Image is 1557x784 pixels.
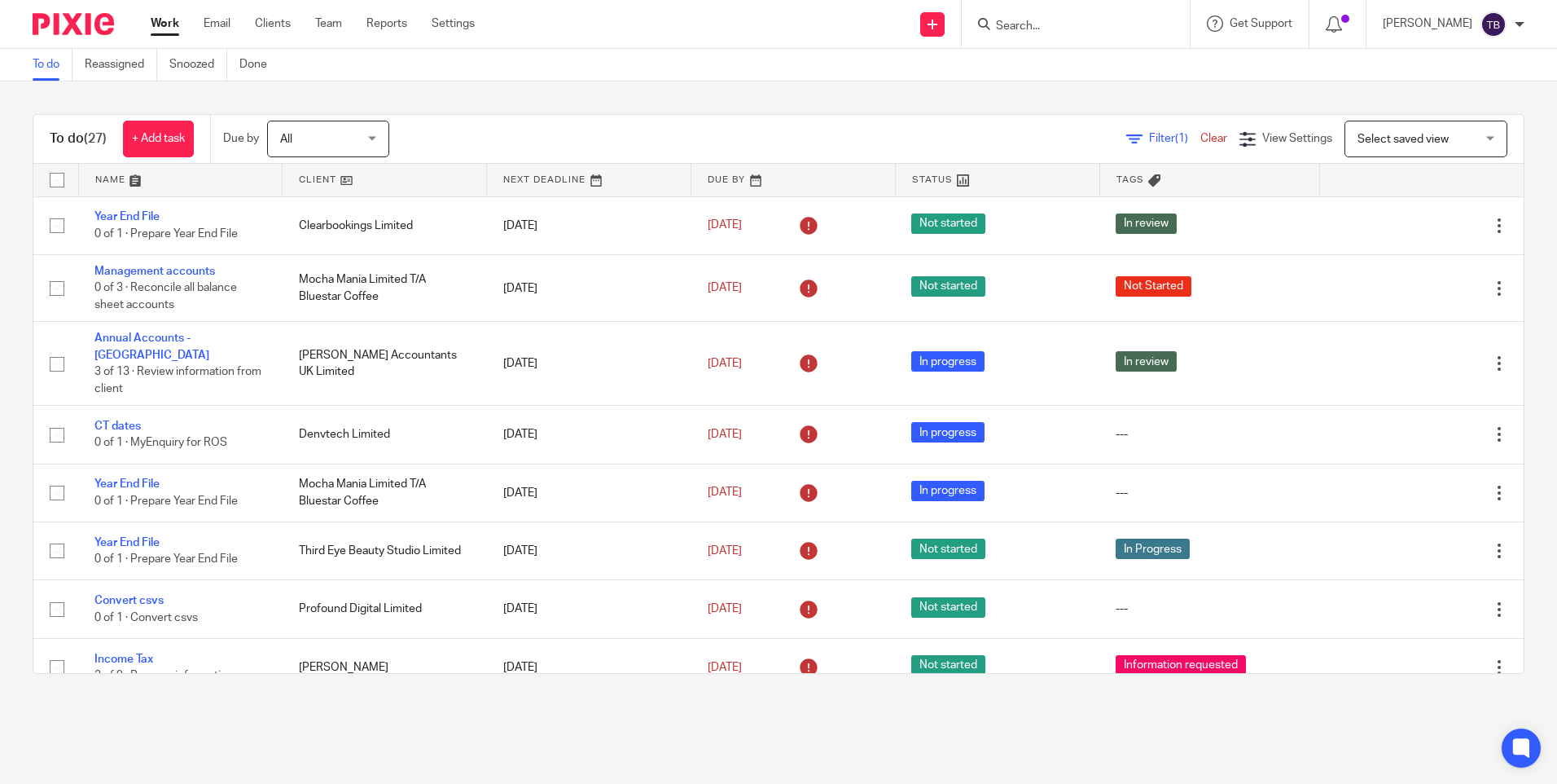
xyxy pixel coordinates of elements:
[1116,539,1190,559] span: In Progress
[94,654,153,665] a: Income Tax
[994,20,1141,34] input: Search
[708,220,742,231] span: [DATE]
[911,597,985,618] span: Not started
[50,130,107,148] h1: To do
[94,478,160,490] a: Year End File
[169,49,227,81] a: Snoozed
[283,638,487,696] td: [PERSON_NAME]
[94,595,164,606] a: Convert csvs
[33,13,114,35] img: Pixie
[94,421,141,432] a: CT dates
[911,655,985,676] span: Not started
[911,539,985,559] span: Not started
[1116,214,1177,234] span: In review
[1175,133,1188,144] span: (1)
[1149,133,1200,144] span: Filter
[283,580,487,638] td: Profound Digital Limited
[1116,601,1303,617] div: ---
[708,487,742,499] span: [DATE]
[94,211,160,222] a: Year End File
[487,580,691,638] td: [DATE]
[911,214,985,234] span: Not started
[708,282,742,293] span: [DATE]
[123,121,194,157] a: + Add task
[223,130,259,147] p: Due by
[708,545,742,557] span: [DATE]
[911,481,985,501] span: In progress
[94,333,209,360] a: Annual Accounts - [GEOGRAPHIC_DATA]
[1262,133,1332,144] span: View Settings
[1480,11,1507,37] img: svg%3E
[94,553,238,565] span: 0 of 1 · Prepare Year End File
[151,15,179,32] a: Work
[911,276,985,297] span: Not started
[1116,426,1303,443] div: ---
[487,406,691,464] td: [DATE]
[487,254,691,321] td: [DATE]
[315,15,342,32] a: Team
[94,283,237,311] span: 0 of 3 · Reconcile all balance sheet accounts
[94,670,234,681] span: 2 of 9 · Process information
[94,228,238,240] span: 0 of 1 · Prepare Year End File
[487,522,691,580] td: [DATE]
[84,132,107,145] span: (27)
[708,662,742,673] span: [DATE]
[94,612,198,623] span: 0 of 1 · Convert csvs
[280,134,292,145] span: All
[94,366,261,394] span: 3 of 13 · Review information from client
[1116,655,1246,676] span: Information requested
[1200,133,1227,144] a: Clear
[255,15,291,32] a: Clients
[1116,351,1177,372] span: In review
[1383,15,1472,32] p: [PERSON_NAME]
[85,49,157,81] a: Reassigned
[33,49,72,81] a: To do
[283,406,487,464] td: Denvtech Limited
[911,422,985,443] span: In progress
[94,266,215,277] a: Management accounts
[487,196,691,254] td: [DATE]
[911,351,985,372] span: In progress
[487,638,691,696] td: [DATE]
[1116,485,1303,501] div: ---
[366,15,407,32] a: Reports
[204,15,230,32] a: Email
[487,322,691,406] td: [DATE]
[487,464,691,522] td: [DATE]
[94,496,238,507] span: 0 of 1 · Prepare Year End File
[1116,276,1191,297] span: Not Started
[94,438,227,449] span: 0 of 1 · MyEnquiry for ROS
[283,464,487,522] td: Mocha Mania Limited T/A Bluestar Coffee
[283,322,487,406] td: [PERSON_NAME] Accountants UK Limited
[283,254,487,321] td: Mocha Mania Limited T/A Bluestar Coffee
[1230,18,1292,29] span: Get Support
[708,358,742,369] span: [DATE]
[1116,175,1144,184] span: Tags
[283,196,487,254] td: Clearbookings Limited
[432,15,475,32] a: Settings
[239,49,279,81] a: Done
[708,603,742,614] span: [DATE]
[1357,134,1449,145] span: Select saved view
[94,537,160,548] a: Year End File
[283,522,487,580] td: Third Eye Beauty Studio Limited
[708,429,742,440] span: [DATE]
